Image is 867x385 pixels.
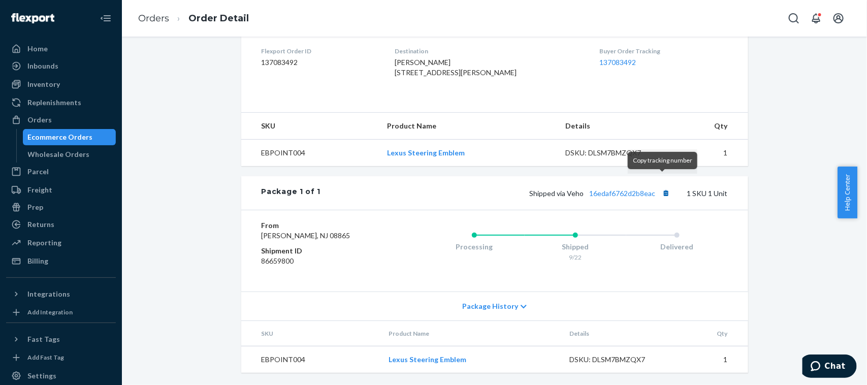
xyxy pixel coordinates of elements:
[262,47,379,55] dt: Flexport Order ID
[525,242,626,252] div: Shipped
[838,167,857,218] button: Help Center
[95,8,116,28] button: Close Navigation
[395,58,517,77] span: [PERSON_NAME] [STREET_ADDRESS][PERSON_NAME]
[626,242,728,252] div: Delivered
[6,253,116,269] a: Billing
[130,4,257,34] ol: breadcrumbs
[27,219,54,230] div: Returns
[262,186,321,200] div: Package 1 of 1
[27,185,52,195] div: Freight
[27,289,70,299] div: Integrations
[27,44,48,54] div: Home
[525,253,626,262] div: 9/22
[241,321,381,346] th: SKU
[672,346,748,373] td: 1
[6,76,116,92] a: Inventory
[380,321,561,346] th: Product Name
[27,167,49,177] div: Parcel
[557,113,669,140] th: Details
[633,156,692,164] span: Copy tracking number
[6,306,116,318] a: Add Integration
[23,129,116,145] a: Ecommerce Orders
[262,246,383,256] dt: Shipment ID
[6,286,116,302] button: Integrations
[600,58,636,67] a: 137083492
[424,242,525,252] div: Processing
[6,199,116,215] a: Prep
[27,98,81,108] div: Replenishments
[530,189,673,198] span: Shipped via Veho
[565,148,661,158] div: DSKU: DLSM7BMZQX7
[389,355,466,364] a: Lexus Steering Emblem
[561,321,673,346] th: Details
[28,132,93,142] div: Ecommerce Orders
[27,308,73,316] div: Add Integration
[11,13,54,23] img: Flexport logo
[6,368,116,384] a: Settings
[27,79,60,89] div: Inventory
[320,186,727,200] div: 1 SKU 1 Unit
[27,238,61,248] div: Reporting
[6,58,116,74] a: Inbounds
[462,301,518,311] span: Package History
[188,13,249,24] a: Order Detail
[27,371,56,381] div: Settings
[138,13,169,24] a: Orders
[669,113,748,140] th: Qty
[784,8,804,28] button: Open Search Box
[802,355,857,380] iframe: Opens a widget where you can chat to one of our agents
[600,47,728,55] dt: Buyer Order Tracking
[262,57,379,68] dd: 137083492
[241,346,381,373] td: EBPOINT004
[379,113,557,140] th: Product Name
[590,189,656,198] a: 16edaf6762d2b8eac
[806,8,826,28] button: Open notifications
[241,113,379,140] th: SKU
[27,256,48,266] div: Billing
[241,140,379,167] td: EBPOINT004
[6,41,116,57] a: Home
[6,216,116,233] a: Returns
[569,355,665,365] div: DSKU: DLSM7BMZQX7
[660,186,673,200] button: Copy tracking number
[27,334,60,344] div: Fast Tags
[672,321,748,346] th: Qty
[6,182,116,198] a: Freight
[23,146,116,163] a: Wholesale Orders
[27,61,58,71] div: Inbounds
[6,94,116,111] a: Replenishments
[669,140,748,167] td: 1
[6,351,116,364] a: Add Fast Tag
[262,256,383,266] dd: 86659800
[28,149,90,159] div: Wholesale Orders
[6,331,116,347] button: Fast Tags
[6,164,116,180] a: Parcel
[6,112,116,128] a: Orders
[395,47,584,55] dt: Destination
[27,202,43,212] div: Prep
[27,115,52,125] div: Orders
[6,235,116,251] a: Reporting
[828,8,849,28] button: Open account menu
[262,220,383,231] dt: From
[262,231,350,240] span: [PERSON_NAME], NJ 08865
[27,353,64,362] div: Add Fast Tag
[387,148,465,157] a: Lexus Steering Emblem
